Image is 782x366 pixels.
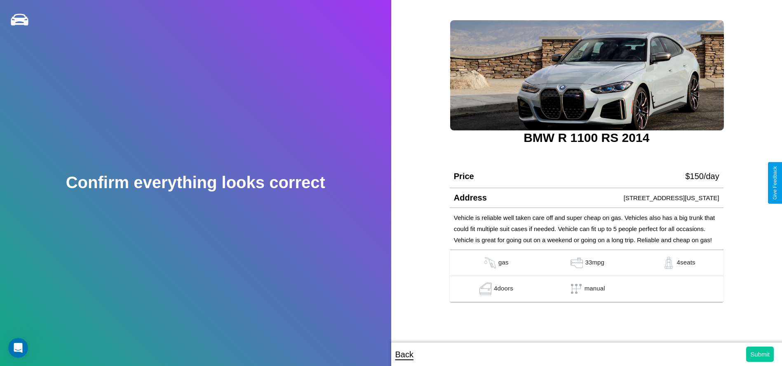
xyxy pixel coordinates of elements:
[66,173,325,192] h2: Confirm everything looks correct
[677,257,695,269] p: 4 seats
[746,347,774,362] button: Submit
[454,193,487,203] h4: Address
[494,283,513,295] p: 4 doors
[772,166,778,200] div: Give Feedback
[454,172,474,181] h4: Price
[685,169,719,184] p: $ 150 /day
[585,283,605,295] p: manual
[454,212,719,246] p: Vehicle is reliable well taken care off and super cheap on gas. Vehicles also has a big trunk tha...
[450,250,723,302] table: simple table
[8,338,28,358] iframe: Intercom live chat
[660,257,677,269] img: gas
[482,257,498,269] img: gas
[450,131,723,145] h3: BMW R 1100 RS 2014
[568,257,585,269] img: gas
[395,347,413,362] p: Back
[624,192,719,203] p: [STREET_ADDRESS][US_STATE]
[585,257,604,269] p: 33 mpg
[477,283,494,295] img: gas
[498,257,509,269] p: gas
